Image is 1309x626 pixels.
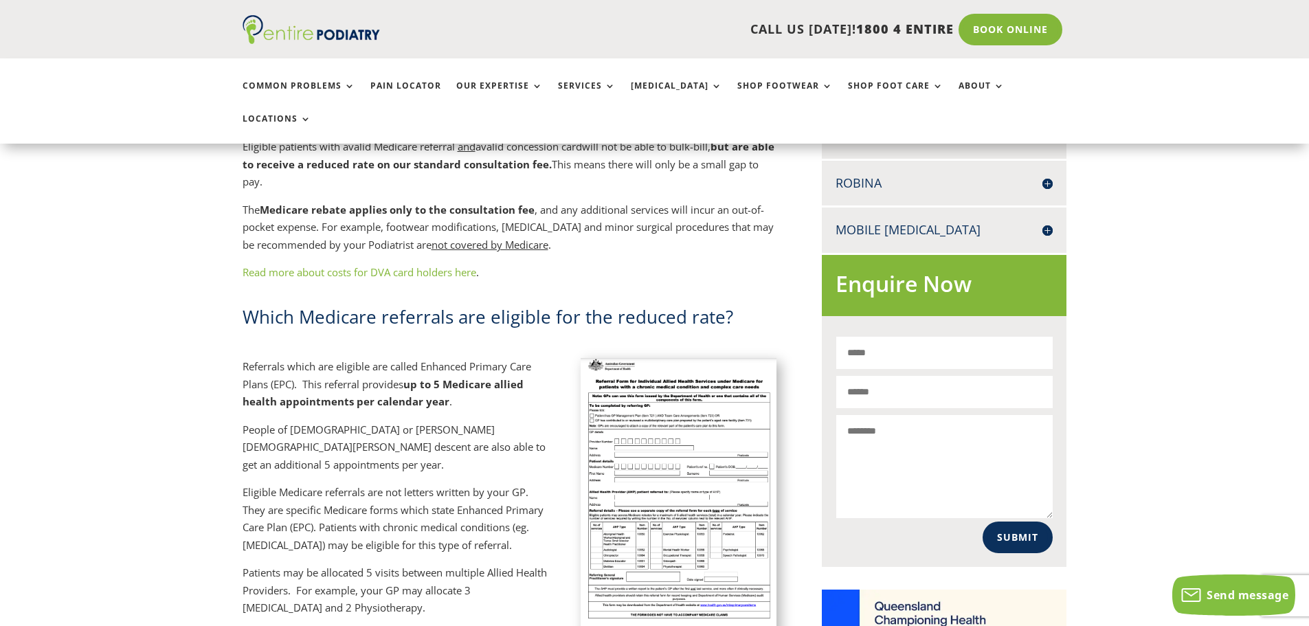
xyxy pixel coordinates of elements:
[243,484,552,564] p: Eligible Medicare referrals are not letters written by your GP. They are specific Medicare forms ...
[243,114,311,144] a: Locations
[983,522,1053,553] button: Submit
[1172,574,1295,616] button: Send message
[458,139,476,153] span: and
[737,81,833,111] a: Shop Footwear
[848,81,943,111] a: Shop Foot Care
[243,201,777,265] p: The , and any additional services will incur an out-of-pocket expense. For example, footwear modi...
[243,81,355,111] a: Common Problems
[432,238,548,251] span: not covered by Medicare
[836,175,1053,192] h4: Robina
[243,358,552,421] p: Referrals which are eligible are called Enhanced Primary Care Plans (EPC). This referral provides .
[243,304,777,336] h2: Which Medicare referrals are eligible for the reduced rate?
[243,264,777,282] p: .
[1207,588,1288,603] span: Send message
[836,221,1053,238] h4: Mobile [MEDICAL_DATA]
[856,21,954,37] span: 1800 4 ENTIRE
[558,81,616,111] a: Services
[370,81,441,111] a: Pain Locator
[481,139,582,153] span: valid concession card
[243,138,777,201] p: Eligible patients with a a will not be able to bulk-bill, This means there will only be a small g...
[243,15,380,44] img: logo (1)
[959,14,1062,45] a: Book Online
[959,81,1005,111] a: About
[456,81,543,111] a: Our Expertise
[260,203,535,216] strong: Medicare rebate applies only to the consultation fee
[243,421,552,484] p: People of [DEMOGRAPHIC_DATA] or [PERSON_NAME][DEMOGRAPHIC_DATA][PERSON_NAME] descent are also abl...
[243,33,380,47] a: Entire Podiatry
[631,81,722,111] a: [MEDICAL_DATA]
[243,265,476,279] a: Read more about costs for DVA card holders here
[348,139,455,153] span: valid Medicare referral
[836,269,1053,306] h2: Enquire Now
[243,139,774,171] strong: but are able to receive a reduced rate on our standard consultation fee.
[433,21,954,38] p: CALL US [DATE]!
